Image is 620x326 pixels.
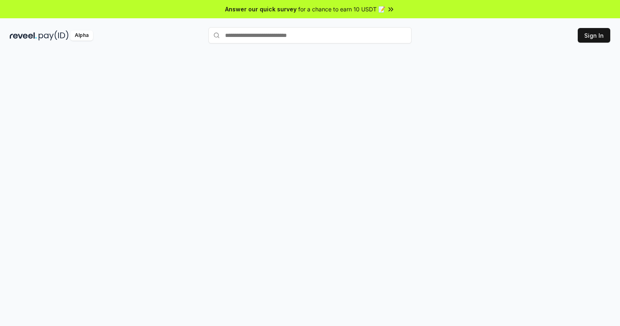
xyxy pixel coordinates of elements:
button: Sign In [578,28,610,43]
div: Alpha [70,30,93,41]
img: reveel_dark [10,30,37,41]
span: for a chance to earn 10 USDT 📝 [298,5,385,13]
span: Answer our quick survey [225,5,297,13]
img: pay_id [39,30,69,41]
